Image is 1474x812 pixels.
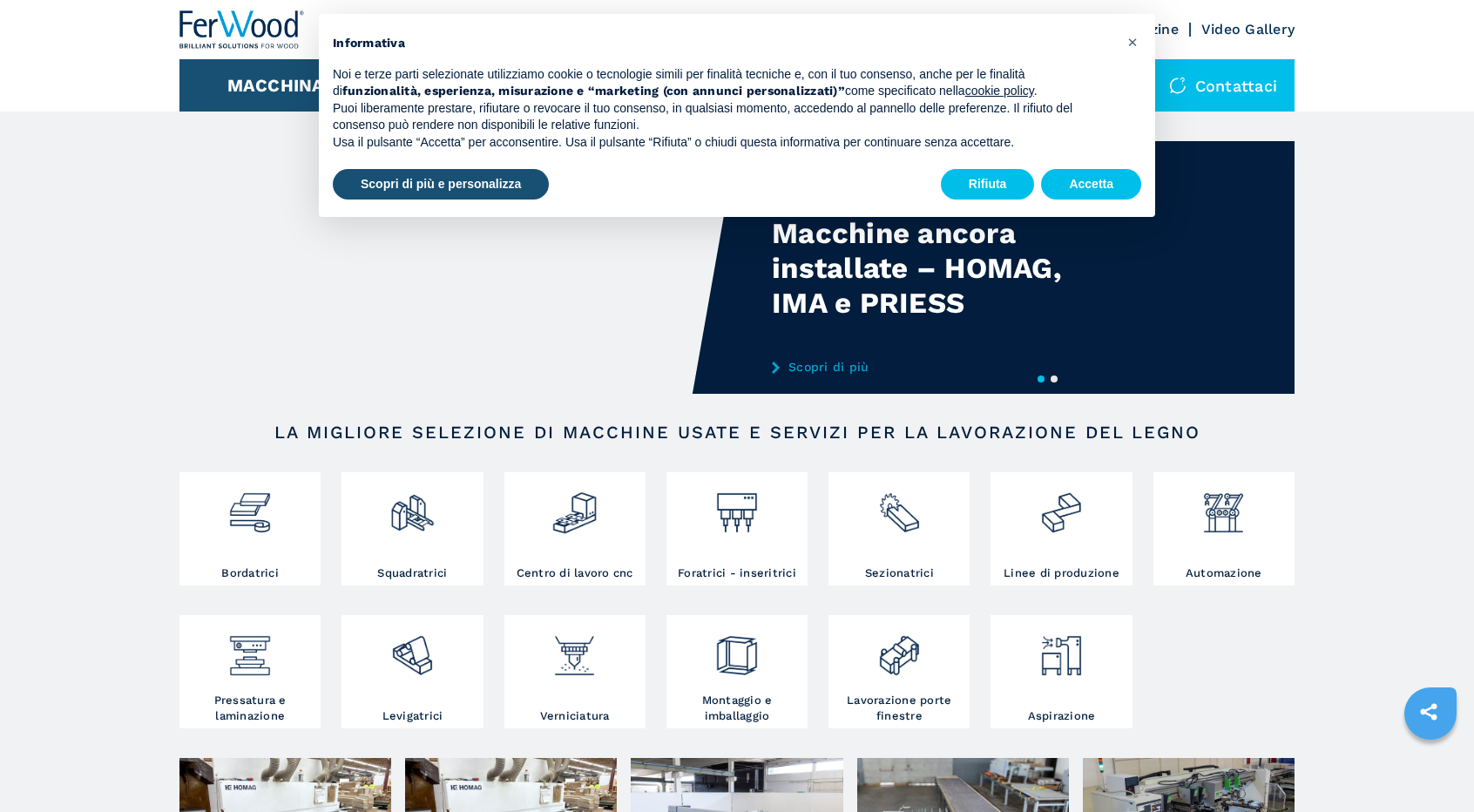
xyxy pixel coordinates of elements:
h3: Pressatura e laminazione [184,693,316,724]
a: Scopri di più [772,360,1113,374]
button: 2 [1051,376,1058,382]
img: lavorazione_porte_finestre_2.png [876,619,923,679]
button: Macchinari [227,75,343,96]
img: montaggio_imballaggio_2.png [713,619,760,679]
button: 1 [1038,376,1045,382]
img: bordatrici_1.png [227,477,273,536]
strong: funzionalità, esperienza, misurazione e “marketing (con annunci personalizzati)” [342,84,845,98]
img: sezionatrici_2.png [876,477,923,536]
button: Chiudi questa informativa [1119,28,1146,56]
a: cookie policy [965,84,1034,98]
img: Ferwood [179,10,305,49]
h2: LA MIGLIORE SELEZIONE DI MACCHINE USATE E SERVIZI PER LA LAVORAZIONE DEL LEGNO [235,422,1239,443]
p: Usa il pulsante “Accetta” per acconsentire. Usa il pulsante “Rifiuta” o chiudi questa informativa... [333,134,1113,152]
a: Pressatura e laminazione [179,615,321,728]
h3: Linee di produzione [1004,565,1119,581]
a: Linee di produzione [991,472,1132,585]
a: Verniciatura [504,615,646,728]
a: Bordatrici [179,472,321,585]
h3: Sezionatrici [865,565,934,581]
button: Rifiuta [941,169,1035,200]
img: aspirazione_1.png [1038,619,1085,679]
span: × [1127,31,1138,52]
h3: Aspirazione [1028,708,1096,724]
h3: Lavorazione porte finestre [833,693,965,724]
h3: Verniciatura [540,708,610,724]
p: Puoi liberamente prestare, rifiutare o revocare il tuo consenso, in qualsiasi momento, accedendo ... [333,100,1113,134]
button: Accetta [1041,169,1141,200]
a: sharethis [1407,690,1450,734]
a: Lavorazione porte finestre [828,615,970,728]
img: levigatrici_2.png [389,619,436,679]
a: Montaggio e imballaggio [666,615,808,728]
a: Automazione [1153,472,1295,585]
a: Sezionatrici [828,472,970,585]
img: pressa-strettoia.png [227,619,273,679]
h3: Automazione [1186,565,1262,581]
a: Video Gallery [1201,21,1295,37]
a: Levigatrici [341,615,483,728]
h3: Levigatrici [382,708,443,724]
button: Scopri di più e personalizza [333,169,549,200]
p: Noi e terze parti selezionate utilizziamo cookie o tecnologie simili per finalità tecniche e, con... [333,66,1113,100]
a: Squadratrici [341,472,483,585]
a: Foratrici - inseritrici [666,472,808,585]
h2: Informativa [333,35,1113,52]
div: Contattaci [1152,59,1295,112]
h3: Centro di lavoro cnc [517,565,633,581]
img: linee_di_produzione_2.png [1038,477,1085,536]
img: automazione.png [1200,477,1247,536]
img: Contattaci [1169,77,1187,94]
a: Centro di lavoro cnc [504,472,646,585]
a: Aspirazione [991,615,1132,728]
img: foratrici_inseritrici_2.png [713,477,760,536]
h3: Montaggio e imballaggio [671,693,803,724]
iframe: Chat [1400,734,1461,799]
img: verniciatura_1.png [551,619,598,679]
h3: Foratrici - inseritrici [678,565,796,581]
h3: Squadratrici [377,565,447,581]
img: centro_di_lavoro_cnc_2.png [551,477,598,536]
h3: Bordatrici [221,565,279,581]
video: Your browser does not support the video tag. [179,141,737,394]
img: squadratrici_2.png [389,477,436,536]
